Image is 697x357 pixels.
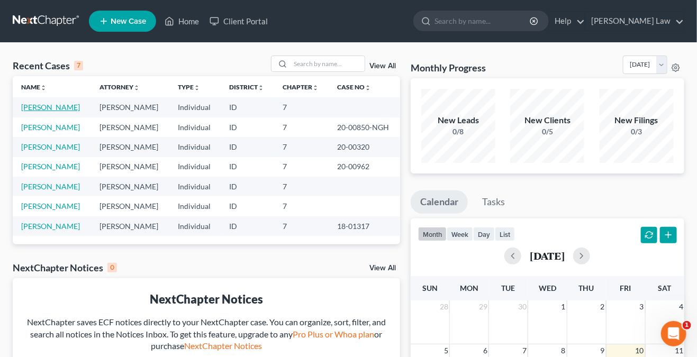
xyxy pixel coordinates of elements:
td: 7 [274,177,329,196]
button: day [473,227,495,241]
td: 20-00320 [329,137,400,157]
div: 7 [74,61,83,70]
td: [PERSON_NAME] [91,157,169,177]
td: 7 [274,157,329,177]
td: ID [221,157,274,177]
td: 20-00850-NGH [329,117,400,137]
span: 9 [600,344,606,357]
i: unfold_more [194,85,200,91]
a: [PERSON_NAME] [21,222,80,231]
a: Calendar [411,190,468,214]
button: week [447,227,473,241]
h3: Monthly Progress [411,61,486,74]
td: Individual [169,177,221,196]
a: View All [369,62,396,70]
div: New Filings [600,114,674,126]
h2: [DATE] [530,250,565,261]
input: Search by name... [435,11,531,31]
a: Tasks [473,190,514,214]
a: [PERSON_NAME] [21,142,80,151]
i: unfold_more [258,85,264,91]
i: unfold_more [365,85,372,91]
td: 7 [274,196,329,216]
a: [PERSON_NAME] Law [586,12,684,31]
a: Home [159,12,204,31]
td: Individual [169,117,221,137]
a: Attorneyunfold_more [99,83,140,91]
i: unfold_more [40,85,47,91]
span: New Case [111,17,146,25]
div: NextChapter Notices [13,261,117,274]
td: 7 [274,117,329,137]
a: [PERSON_NAME] [21,103,80,112]
span: 3 [639,300,645,313]
button: list [495,227,515,241]
td: Individual [169,137,221,157]
a: Districtunfold_more [229,83,264,91]
span: Tue [502,283,515,292]
span: 1 [560,300,567,313]
a: [PERSON_NAME] [21,182,80,191]
span: 28 [439,300,449,313]
div: 0 [107,263,117,272]
span: 6 [482,344,488,357]
a: View All [369,264,396,272]
td: 7 [274,137,329,157]
div: 0/3 [600,126,674,137]
td: Individual [169,157,221,177]
td: ID [221,97,274,117]
button: month [418,227,447,241]
span: Mon [460,283,478,292]
a: Pro Plus or Whoa plan [293,329,374,339]
a: Nameunfold_more [21,83,47,91]
span: Fri [620,283,631,292]
a: [PERSON_NAME] [21,123,80,132]
td: [PERSON_NAME] [91,216,169,236]
a: NextChapter Notices [184,341,262,351]
td: Individual [169,97,221,117]
div: 0/5 [510,126,584,137]
td: ID [221,177,274,196]
a: Typeunfold_more [178,83,200,91]
td: 18-01317 [329,216,400,236]
iframe: Intercom live chat [661,321,686,346]
span: 8 [560,344,567,357]
span: Thu [579,283,594,292]
i: unfold_more [312,85,319,91]
a: [PERSON_NAME] [21,202,80,210]
a: Help [549,12,585,31]
input: Search by name... [291,56,365,71]
span: 30 [517,300,528,313]
span: 10 [635,344,645,357]
div: NextChapter Notices [21,291,392,307]
td: [PERSON_NAME] [91,97,169,117]
div: NextChapter saves ECF notices directly to your NextChapter case. You can organize, sort, filter, ... [21,316,392,353]
td: 7 [274,97,329,117]
span: Wed [539,283,556,292]
div: New Leads [421,114,495,126]
span: 1 [683,321,691,329]
td: Individual [169,196,221,216]
span: 5 [443,344,449,357]
td: ID [221,216,274,236]
td: [PERSON_NAME] [91,137,169,157]
td: [PERSON_NAME] [91,196,169,216]
div: Recent Cases [13,59,83,72]
div: New Clients [510,114,584,126]
a: Client Portal [204,12,273,31]
a: Chapterunfold_more [283,83,319,91]
td: [PERSON_NAME] [91,117,169,137]
i: unfold_more [133,85,140,91]
span: 7 [521,344,528,357]
td: 20-00962 [329,157,400,177]
td: ID [221,117,274,137]
td: [PERSON_NAME] [91,177,169,196]
td: ID [221,196,274,216]
div: 0/8 [421,126,495,137]
a: Case Nounfold_more [338,83,372,91]
span: Sat [658,283,672,292]
span: 4 [678,300,684,313]
span: Sun [422,283,438,292]
td: 7 [274,216,329,236]
span: 11 [674,344,684,357]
